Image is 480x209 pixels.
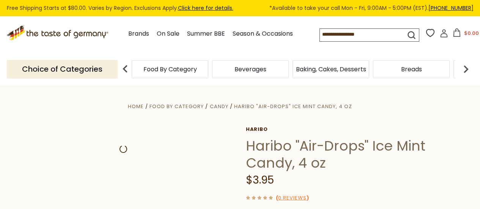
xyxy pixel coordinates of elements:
[234,103,352,110] a: Haribo "Air-Drops" Ice Mint Candy, 4 oz
[128,103,144,110] a: Home
[7,4,474,13] div: Free Shipping Starts at $80.00. Varies by Region. Exclusions Apply.
[428,4,474,12] a: [PHONE_NUMBER]
[187,29,225,39] a: Summer BBE
[246,126,468,132] a: Haribo
[210,103,228,110] a: Candy
[157,29,179,39] a: On Sale
[458,61,474,77] img: next arrow
[178,4,233,12] a: Click here for details.
[296,66,366,72] a: Baking, Cakes, Desserts
[401,66,422,72] a: Breads
[246,137,468,171] h1: Haribo "Air-Drops" Ice Mint Candy, 4 oz
[7,60,118,79] p: Choice of Categories
[464,30,479,37] span: $0.00
[150,103,204,110] a: Food By Category
[233,29,293,39] a: Season & Occasions
[118,61,133,77] img: previous arrow
[234,66,266,72] a: Beverages
[269,4,474,13] span: *Available to take your call Mon - Fri, 9:00AM - 5:00PM (EST).
[128,29,149,39] a: Brands
[278,194,307,202] a: 0 Reviews
[276,194,309,201] span: ( )
[143,66,197,72] a: Food By Category
[246,173,274,187] span: $3.95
